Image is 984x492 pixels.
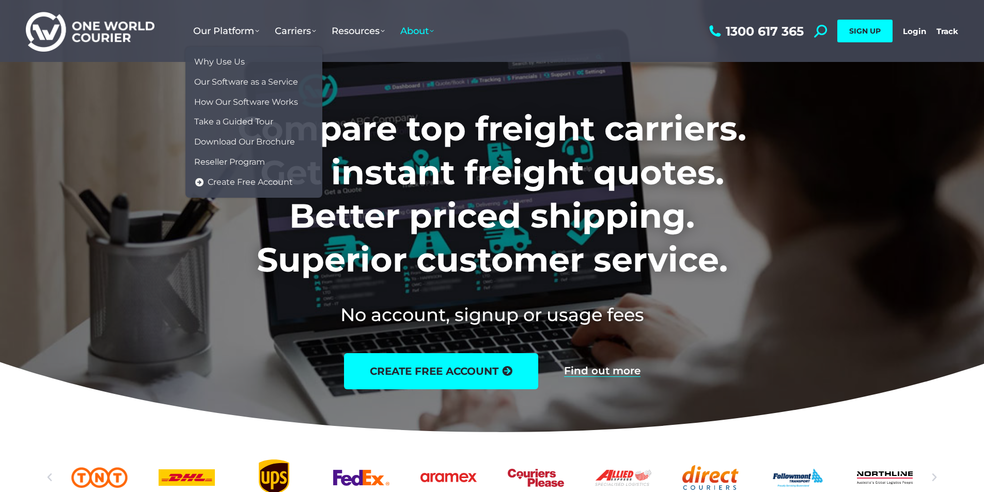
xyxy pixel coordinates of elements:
a: Resources [324,15,393,47]
span: Resources [332,25,385,37]
a: Our Software as a Service [191,72,317,92]
a: 1300 617 365 [707,25,804,38]
a: How Our Software Works [191,92,317,113]
span: Our Software as a Service [194,77,298,88]
span: Carriers [275,25,316,37]
a: Take a Guided Tour [191,112,317,132]
span: Reseller Program [194,157,265,168]
a: Reseller Program [191,152,317,172]
img: One World Courier [26,10,154,52]
a: About [393,15,442,47]
span: SIGN UP [849,26,881,36]
span: Take a Guided Tour [194,117,273,128]
span: About [400,25,434,37]
a: Login [903,26,926,36]
a: Carriers [267,15,324,47]
span: Our Platform [193,25,259,37]
a: create free account [344,353,538,389]
h1: Compare top freight carriers. Get instant freight quotes. Better priced shipping. Superior custom... [169,107,815,281]
a: Why Use Us [191,52,317,72]
a: SIGN UP [837,20,893,42]
span: Create Free Account [208,177,293,188]
a: Our Platform [185,15,267,47]
a: Find out more [564,366,641,377]
span: How Our Software Works [194,97,298,108]
a: Create Free Account [191,172,317,193]
a: Download Our Brochure [191,132,317,152]
span: Download Our Brochure [194,137,295,148]
h2: No account, signup or usage fees [169,302,815,327]
a: Track [936,26,958,36]
span: Why Use Us [194,57,245,68]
